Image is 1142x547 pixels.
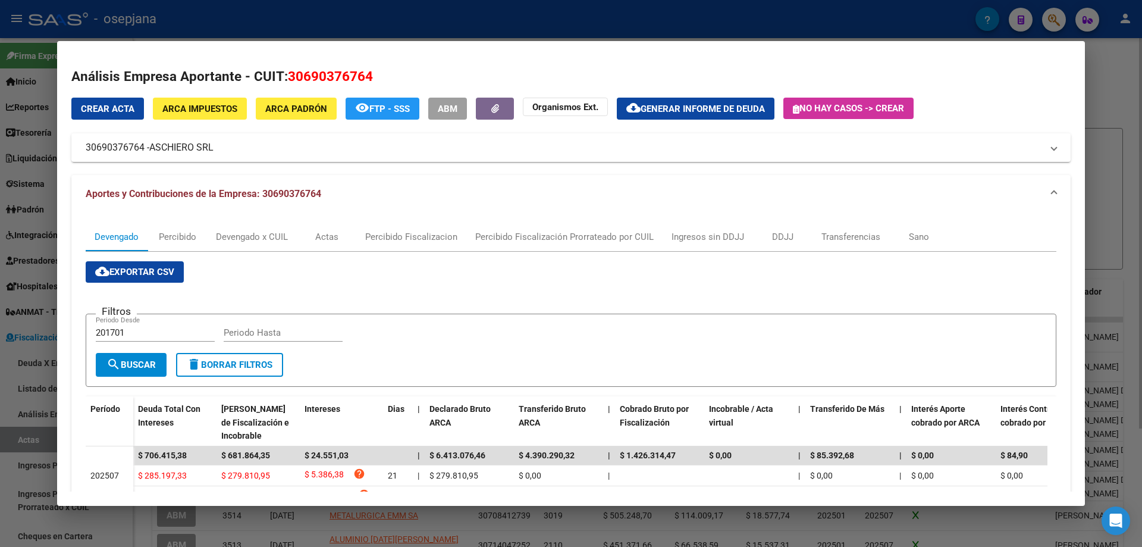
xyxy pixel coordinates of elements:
[305,451,349,460] span: $ 24.551,03
[86,261,184,283] button: Exportar CSV
[96,305,137,318] h3: Filtros
[1000,471,1023,480] span: $ 0,00
[608,471,610,480] span: |
[90,404,120,414] span: Período
[187,360,272,370] span: Borrar Filtros
[315,230,338,243] div: Actas
[221,404,289,441] span: [PERSON_NAME] de Fiscalización e Incobrable
[81,104,134,114] span: Crear Acta
[138,471,187,480] span: $ 285.197,33
[909,230,929,243] div: Sano
[899,451,902,460] span: |
[772,230,793,243] div: DDJJ
[355,101,369,115] mat-icon: remove_red_eye
[346,98,419,120] button: FTP - SSS
[305,468,344,484] span: $ 5.386,38
[895,396,906,449] datatable-header-cell: |
[159,230,196,243] div: Percibido
[996,396,1085,449] datatable-header-cell: Interés Contribución cobrado por ARCA
[176,353,283,377] button: Borrar Filtros
[429,471,478,480] span: $ 279.810,95
[805,396,895,449] datatable-header-cell: Transferido De Más
[523,98,608,116] button: Organismos Ext.
[617,98,774,120] button: Generar informe de deuda
[532,102,598,112] strong: Organismos Ext.
[353,468,365,480] i: help
[305,404,340,414] span: Intereses
[911,471,934,480] span: $ 0,00
[783,98,914,119] button: No hay casos -> Crear
[133,396,217,449] datatable-header-cell: Deuda Total Con Intereses
[221,471,270,480] span: $ 279.810,95
[608,451,610,460] span: |
[798,404,801,414] span: |
[911,404,980,427] span: Interés Aporte cobrado por ARCA
[95,267,174,277] span: Exportar CSV
[95,264,109,279] mat-icon: cloud_download
[810,404,884,414] span: Transferido De Más
[911,451,934,460] span: $ 0,00
[388,404,404,414] span: Dias
[899,404,902,414] span: |
[425,396,514,449] datatable-header-cell: Declarado Bruto ARCA
[187,357,201,371] mat-icon: delete
[413,396,425,449] datatable-header-cell: |
[162,104,237,114] span: ARCA Impuestos
[810,471,833,480] span: $ 0,00
[95,230,139,243] div: Devengado
[429,451,485,460] span: $ 6.413.076,46
[899,471,901,480] span: |
[71,133,1071,162] mat-expansion-panel-header: 30690376764 -ASCHIERO SRL
[138,451,187,460] span: $ 706.415,38
[153,98,247,120] button: ARCA Impuestos
[620,404,689,427] span: Cobrado Bruto por Fiscalización
[86,188,321,199] span: Aportes y Contribuciones de la Empresa: 30690376764
[514,396,603,449] datatable-header-cell: Transferido Bruto ARCA
[798,451,801,460] span: |
[71,175,1071,213] mat-expansion-panel-header: Aportes y Contribuciones de la Empresa: 30690376764
[519,404,586,427] span: Transferido Bruto ARCA
[1102,507,1130,535] div: Open Intercom Messenger
[603,396,615,449] datatable-header-cell: |
[418,471,419,480] span: |
[704,396,793,449] datatable-header-cell: Incobrable / Acta virtual
[90,471,119,480] span: 202507
[96,353,167,377] button: Buscar
[709,404,773,427] span: Incobrable / Acta virtual
[821,230,880,243] div: Transferencias
[256,98,337,120] button: ARCA Padrón
[369,104,410,114] span: FTP - SSS
[71,98,144,120] button: Crear Acta
[288,68,373,84] span: 30690376764
[383,396,413,449] datatable-header-cell: Dias
[300,396,383,449] datatable-header-cell: Intereses
[305,489,349,505] span: $ 19.164,61
[475,230,654,243] div: Percibido Fiscalización Prorrateado por CUIL
[71,67,1071,87] h2: Análisis Empresa Aportante - CUIT:
[1000,451,1028,460] span: $ 84,90
[429,404,491,427] span: Declarado Bruto ARCA
[793,103,904,114] span: No hay casos -> Crear
[620,451,676,460] span: $ 1.426.314,47
[221,451,270,460] span: $ 681.864,35
[86,396,133,446] datatable-header-cell: Período
[1000,404,1078,427] span: Interés Contribución cobrado por ARCA
[709,451,732,460] span: $ 0,00
[798,471,800,480] span: |
[519,471,541,480] span: $ 0,00
[810,451,854,460] span: $ 85.392,68
[418,404,420,414] span: |
[388,471,397,480] span: 21
[86,140,1042,155] mat-panel-title: 30690376764 -
[438,104,457,114] span: ABM
[615,396,704,449] datatable-header-cell: Cobrado Bruto por Fiscalización
[641,104,765,114] span: Generar informe de deuda
[906,396,996,449] datatable-header-cell: Interés Aporte cobrado por ARCA
[365,230,457,243] div: Percibido Fiscalizacion
[358,489,370,501] i: help
[106,360,156,370] span: Buscar
[106,357,121,371] mat-icon: search
[418,451,420,460] span: |
[138,404,200,427] span: Deuda Total Con Intereses
[217,396,300,449] datatable-header-cell: Deuda Bruta Neto de Fiscalización e Incobrable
